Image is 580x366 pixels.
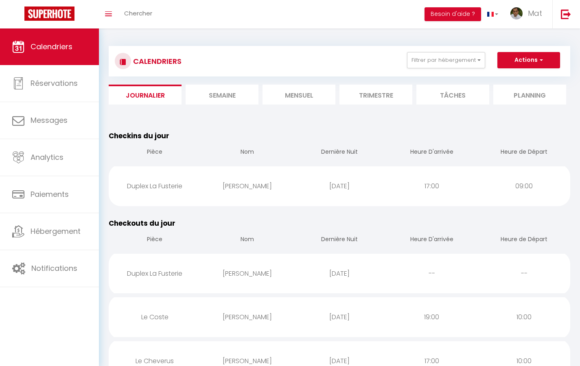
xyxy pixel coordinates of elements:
span: Paiements [31,189,69,199]
li: Planning [493,85,566,105]
div: Duplex La Fusterie [109,173,201,199]
div: [PERSON_NAME] [201,260,293,287]
span: Messages [31,115,68,125]
span: Réservations [31,78,78,88]
span: Hébergement [31,226,81,236]
img: logout [561,9,571,19]
th: Heure de Départ [478,141,570,164]
li: Semaine [186,85,258,105]
button: Actions [497,52,560,68]
span: Checkins du jour [109,131,169,141]
li: Journalier [109,85,182,105]
div: 19:00 [385,304,478,330]
div: -- [385,260,478,287]
li: Trimestre [339,85,412,105]
span: Analytics [31,152,63,162]
button: Besoin d'aide ? [425,7,481,21]
th: Heure D'arrivée [385,141,478,164]
th: Dernière Nuit [293,229,386,252]
th: Dernière Nuit [293,141,386,164]
div: [DATE] [293,304,386,330]
button: Filtrer par hébergement [407,52,485,68]
span: Calendriers [31,41,72,52]
div: 10:00 [478,304,570,330]
div: 09:00 [478,173,570,199]
div: -- [478,260,570,287]
th: Heure de Départ [478,229,570,252]
span: Chercher [124,9,152,17]
th: Pièce [109,229,201,252]
th: Nom [201,229,293,252]
div: 17:00 [385,173,478,199]
div: [PERSON_NAME] [201,304,293,330]
th: Pièce [109,141,201,164]
img: Super Booking [24,7,74,21]
span: Mat [528,8,542,18]
li: Mensuel [263,85,335,105]
button: Ouvrir le widget de chat LiveChat [7,3,31,28]
span: Checkouts du jour [109,218,175,228]
li: Tâches [416,85,489,105]
h3: CALENDRIERS [131,52,182,70]
img: ... [510,7,523,20]
span: Notifications [31,263,77,273]
div: [DATE] [293,260,386,287]
th: Heure D'arrivée [385,229,478,252]
div: Duplex La Fusterie [109,260,201,287]
div: [DATE] [293,173,386,199]
div: [PERSON_NAME] [201,173,293,199]
div: Le Coste [109,304,201,330]
th: Nom [201,141,293,164]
